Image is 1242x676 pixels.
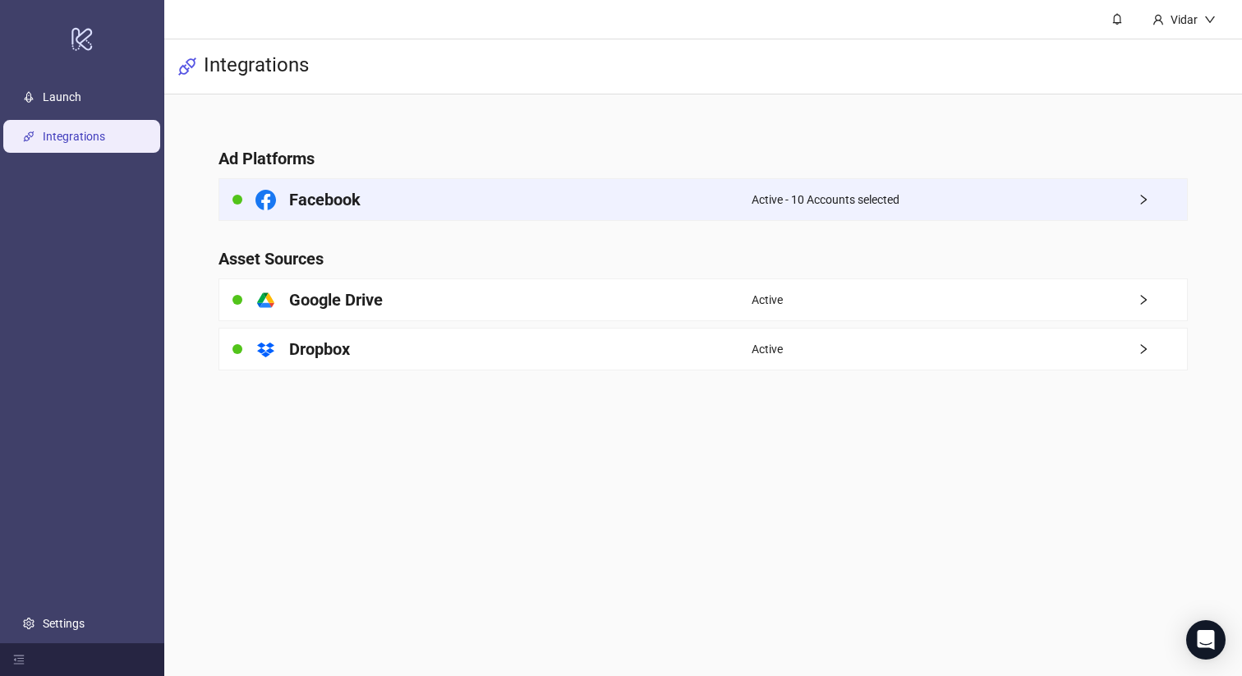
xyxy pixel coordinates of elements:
div: Open Intercom Messenger [1186,620,1226,660]
span: right [1138,194,1187,205]
h3: Integrations [204,53,309,80]
a: DropboxActiveright [218,328,1187,370]
a: Settings [43,617,85,630]
h4: Ad Platforms [218,147,1187,170]
span: right [1138,343,1187,355]
a: Integrations [43,130,105,143]
a: Launch [43,90,81,103]
span: bell [1111,13,1123,25]
span: Active [752,291,783,309]
a: Google DriveActiveright [218,278,1187,321]
span: user [1152,14,1164,25]
h4: Dropbox [289,338,350,361]
span: down [1204,14,1216,25]
div: Vidar [1164,11,1204,29]
span: Active [752,340,783,358]
span: api [177,57,197,76]
h4: Google Drive [289,288,383,311]
h4: Facebook [289,188,361,211]
span: Active - 10 Accounts selected [752,191,899,209]
span: right [1138,294,1187,306]
a: FacebookActive - 10 Accounts selectedright [218,178,1187,221]
h4: Asset Sources [218,247,1187,270]
span: menu-fold [13,654,25,665]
